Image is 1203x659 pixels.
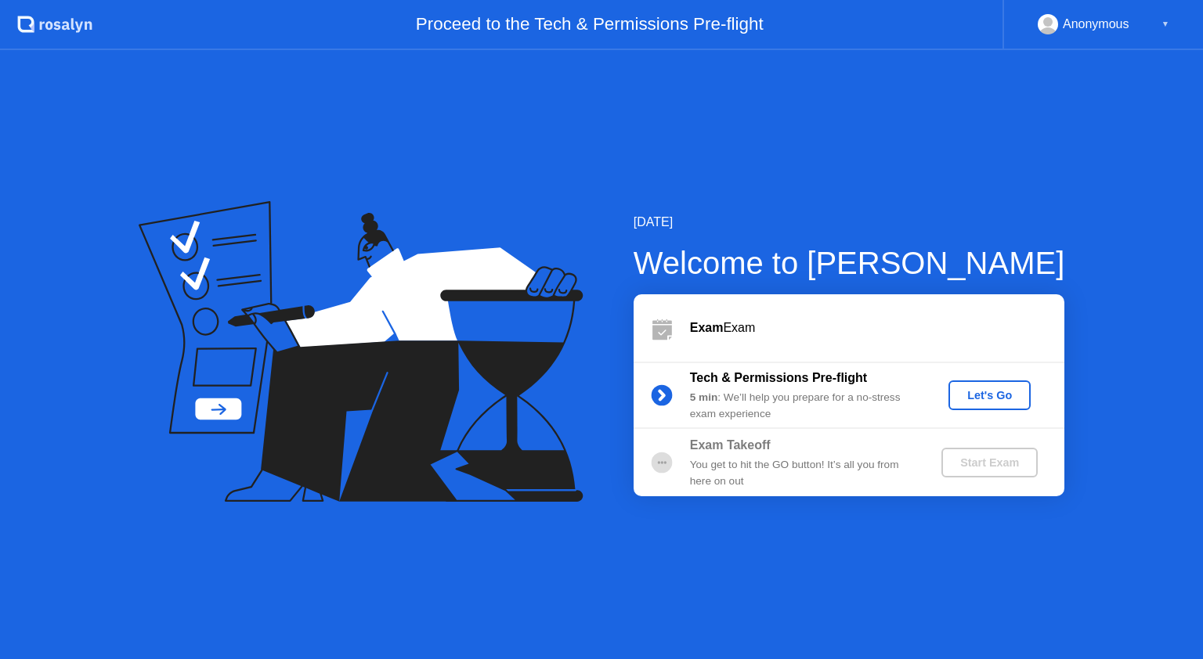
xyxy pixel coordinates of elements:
[948,380,1031,410] button: Let's Go
[955,389,1024,402] div: Let's Go
[941,448,1038,477] button: Start Exam
[690,457,916,489] div: You get to hit the GO button! It’s all you from here on out
[1063,14,1129,34] div: Anonymous
[948,456,1031,469] div: Start Exam
[690,438,771,452] b: Exam Takeoff
[690,319,1064,337] div: Exam
[634,213,1065,232] div: [DATE]
[690,391,718,403] b: 5 min
[1161,14,1169,34] div: ▼
[690,321,724,334] b: Exam
[690,390,916,422] div: : We’ll help you prepare for a no-stress exam experience
[634,239,1065,286] div: Welcome to [PERSON_NAME]
[690,371,867,384] b: Tech & Permissions Pre-flight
